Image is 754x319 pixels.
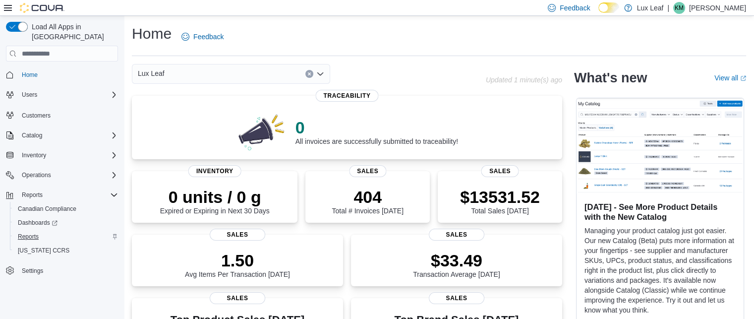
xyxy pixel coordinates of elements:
[18,233,39,241] span: Reports
[689,2,746,14] p: [PERSON_NAME]
[315,90,378,102] span: Traceability
[18,149,50,161] button: Inventory
[20,3,64,13] img: Cova
[18,247,69,255] span: [US_STATE] CCRS
[188,165,241,177] span: Inventory
[2,168,122,182] button: Operations
[481,165,519,177] span: Sales
[18,264,118,277] span: Settings
[22,191,43,199] span: Reports
[714,74,746,82] a: View allExternal link
[18,205,76,213] span: Canadian Compliance
[413,251,500,270] p: $33.49
[18,89,41,101] button: Users
[637,2,664,14] p: Lux Leaf
[22,91,37,99] span: Users
[160,187,270,215] div: Expired or Expiring in Next 30 Days
[185,251,290,270] p: 1.50
[22,267,43,275] span: Settings
[2,67,122,82] button: Home
[332,187,403,215] div: Total # Invoices [DATE]
[10,244,122,257] button: [US_STATE] CCRS
[295,118,458,137] p: 0
[18,68,118,81] span: Home
[413,251,500,278] div: Transaction Average [DATE]
[598,2,619,13] input: Dark Mode
[18,265,47,277] a: Settings
[22,151,46,159] span: Inventory
[574,70,647,86] h2: What's new
[185,251,290,278] div: Avg Items Per Transaction [DATE]
[18,129,118,141] span: Catalog
[305,70,313,78] button: Clear input
[10,202,122,216] button: Canadian Compliance
[10,230,122,244] button: Reports
[132,24,172,44] h1: Home
[2,148,122,162] button: Inventory
[14,217,61,229] a: Dashboards
[675,2,684,14] span: KM
[349,165,386,177] span: Sales
[18,109,118,121] span: Customers
[14,203,118,215] span: Canadian Compliance
[160,187,270,207] p: 0 units / 0 g
[22,131,42,139] span: Catalog
[2,108,122,122] button: Customers
[2,88,122,102] button: Users
[18,219,58,227] span: Dashboards
[14,203,80,215] a: Canadian Compliance
[138,67,165,79] span: Lux Leaf
[14,245,73,256] a: [US_STATE] CCRS
[6,64,118,304] nav: Complex example
[429,292,484,304] span: Sales
[14,231,43,243] a: Reports
[28,22,118,42] span: Load All Apps in [GEOGRAPHIC_DATA]
[236,112,288,151] img: 0
[584,202,736,222] h3: [DATE] - See More Product Details with the New Catalog
[584,226,736,315] p: Managing your product catalog just got easier. Our new Catalog (Beta) puts more information at yo...
[18,89,118,101] span: Users
[193,32,224,42] span: Feedback
[2,128,122,142] button: Catalog
[18,110,55,122] a: Customers
[460,187,540,207] p: $13531.52
[18,169,118,181] span: Operations
[10,216,122,230] a: Dashboards
[18,169,55,181] button: Operations
[316,70,324,78] button: Open list of options
[22,112,51,120] span: Customers
[429,229,484,241] span: Sales
[177,27,228,47] a: Feedback
[14,217,118,229] span: Dashboards
[740,75,746,81] svg: External link
[18,129,46,141] button: Catalog
[673,2,685,14] div: Kodi Mason
[486,76,562,84] p: Updated 1 minute(s) ago
[2,263,122,278] button: Settings
[18,69,42,81] a: Home
[210,292,265,304] span: Sales
[295,118,458,145] div: All invoices are successfully submitted to traceability!
[332,187,403,207] p: 404
[22,71,38,79] span: Home
[22,171,51,179] span: Operations
[460,187,540,215] div: Total Sales [DATE]
[18,149,118,161] span: Inventory
[18,189,47,201] button: Reports
[667,2,669,14] p: |
[18,189,118,201] span: Reports
[560,3,590,13] span: Feedback
[14,245,118,256] span: Washington CCRS
[14,231,118,243] span: Reports
[2,188,122,202] button: Reports
[210,229,265,241] span: Sales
